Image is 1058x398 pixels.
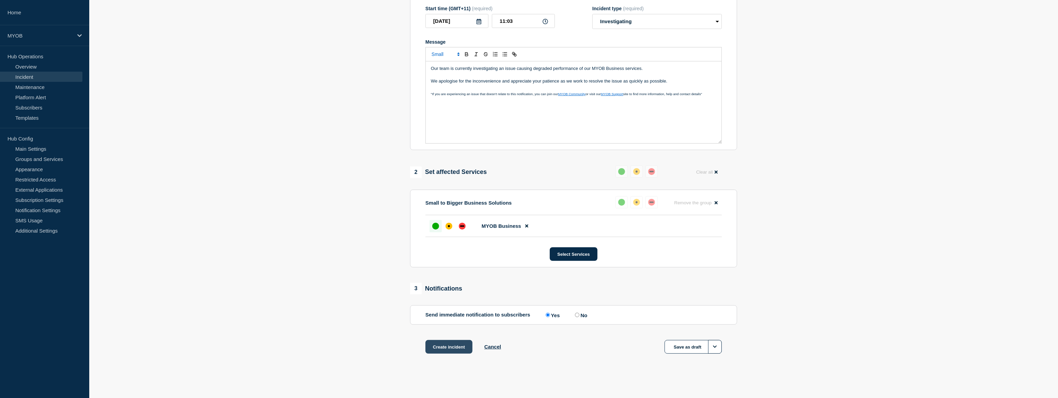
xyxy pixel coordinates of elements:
input: HH:MM [492,14,555,28]
span: Remove the group [674,200,712,205]
div: affected [633,168,640,175]
div: affected [446,223,452,230]
input: Yes [546,313,550,317]
div: Message [425,39,722,45]
button: Toggle bulleted list [500,50,510,58]
span: 3 [410,283,422,294]
button: Clear all [692,165,722,179]
p: Send immediate notification to subscribers [425,312,530,318]
div: down [648,199,655,206]
button: Options [708,340,722,354]
span: site to find more information, help and contact details" [623,92,702,96]
div: Send immediate notification to subscribers [425,312,722,318]
span: Font size [429,50,462,58]
button: Remove the group [670,196,722,209]
p: Our team is currently investigating an issue causing degraded performance of our MYOB Business se... [431,65,716,72]
button: down [645,165,658,178]
button: Toggle link [510,50,519,58]
button: Cancel [484,344,501,350]
span: 2 [410,166,422,178]
p: MYOB [7,33,73,39]
button: up [616,165,628,178]
button: Create incident [425,340,472,354]
select: Incident type [592,14,722,29]
div: up [618,199,625,206]
div: Start time (GMT+11) [425,6,555,11]
div: down [648,168,655,175]
button: affected [631,196,643,208]
div: Incident type [592,6,722,11]
label: No [573,312,587,318]
input: YYYY-MM-DD [425,14,488,28]
button: affected [631,165,643,178]
a: MYOB Support [601,92,623,96]
p: We apologise for the inconvenience and appreciate your patience as we work to resolve the issue a... [431,78,716,84]
div: up [618,168,625,175]
div: down [459,223,466,230]
button: Toggle ordered list [491,50,500,58]
span: "If you are experiencing an issue that doesn't relate to this notification, you can join our [431,92,558,96]
div: Notifications [410,283,462,294]
p: Small to Bigger Business Solutions [425,200,512,206]
div: up [432,223,439,230]
button: Toggle bold text [462,50,471,58]
span: MYOB Business [482,223,521,229]
label: Yes [544,312,560,318]
span: or visit our [586,92,601,96]
span: (required) [472,6,493,11]
div: affected [633,199,640,206]
button: Save as draft [665,340,722,354]
input: No [575,313,579,317]
button: Toggle strikethrough text [481,50,491,58]
div: Message [426,61,721,143]
span: (required) [623,6,644,11]
a: MYOB Community [558,92,586,96]
div: Set affected Services [410,166,487,178]
button: down [645,196,658,208]
button: Select Services [550,247,597,261]
button: Toggle italic text [471,50,481,58]
button: up [616,196,628,208]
